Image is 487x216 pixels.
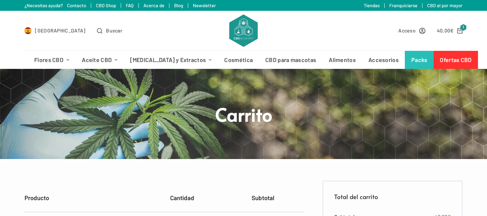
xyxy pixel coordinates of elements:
[25,26,86,35] a: Select Country
[460,24,466,31] span: 1
[434,51,478,69] a: Ofertas CBD
[143,3,164,8] a: Acerca de
[97,26,122,35] button: Abrir formulario de búsqueda
[323,51,362,69] a: Alimentos
[437,27,454,34] bdi: 40,00
[218,51,259,69] a: Cosmética
[28,51,459,69] nav: Menú de cabecera
[96,3,116,8] a: CBD Shop
[25,3,86,8] a: ¿Necesitas ayuda? Contacto
[126,3,134,8] a: FAQ
[427,3,462,8] a: CBD al por mayor
[364,3,380,8] a: Tiendas
[229,183,296,212] th: Subtotal
[25,27,32,34] img: ES Flag
[398,26,425,35] a: Acceso
[109,102,379,126] h1: Carrito
[229,14,257,47] img: CBD Alchemy
[106,26,122,35] span: Buscar
[259,51,323,69] a: CBD para mascotas
[25,183,136,212] th: Producto
[35,26,85,35] span: [GEOGRAPHIC_DATA]
[193,3,216,8] a: Newsletter
[389,3,417,8] a: Franquiciarse
[136,183,229,212] th: Cantidad
[405,51,434,69] a: Packs
[124,51,218,69] a: [MEDICAL_DATA] y Extractos
[76,51,124,69] a: Aceite CBD
[398,26,416,35] span: Acceso
[437,26,463,35] a: Carro de compra
[28,51,76,69] a: Flores CBD
[450,27,453,34] span: €
[362,51,405,69] a: Accesorios
[334,192,451,202] h2: Total del carrito
[174,3,183,8] a: Blog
